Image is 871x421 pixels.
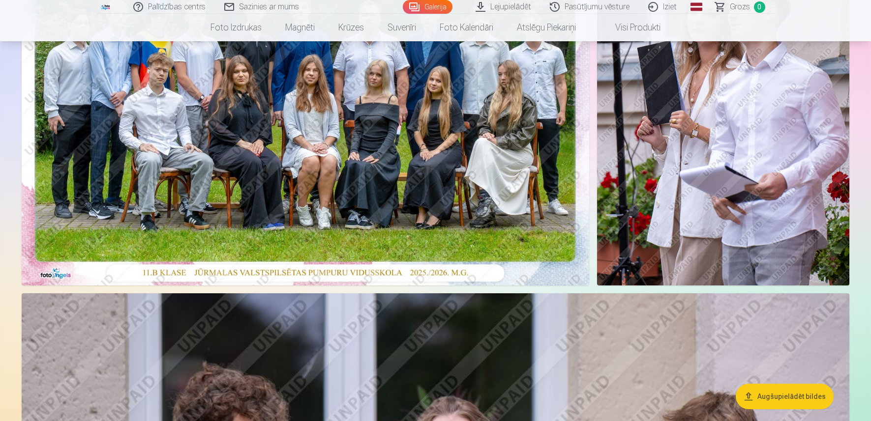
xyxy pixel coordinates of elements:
button: Augšupielādēt bildes [736,384,834,409]
span: 0 [754,1,765,13]
a: Atslēgu piekariņi [505,14,588,41]
span: Grozs [730,1,750,13]
a: Foto izdrukas [199,14,273,41]
img: /fa3 [100,4,111,10]
a: Suvenīri [376,14,428,41]
a: Visi produkti [588,14,672,41]
a: Foto kalendāri [428,14,505,41]
a: Magnēti [273,14,327,41]
a: Krūzes [327,14,376,41]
